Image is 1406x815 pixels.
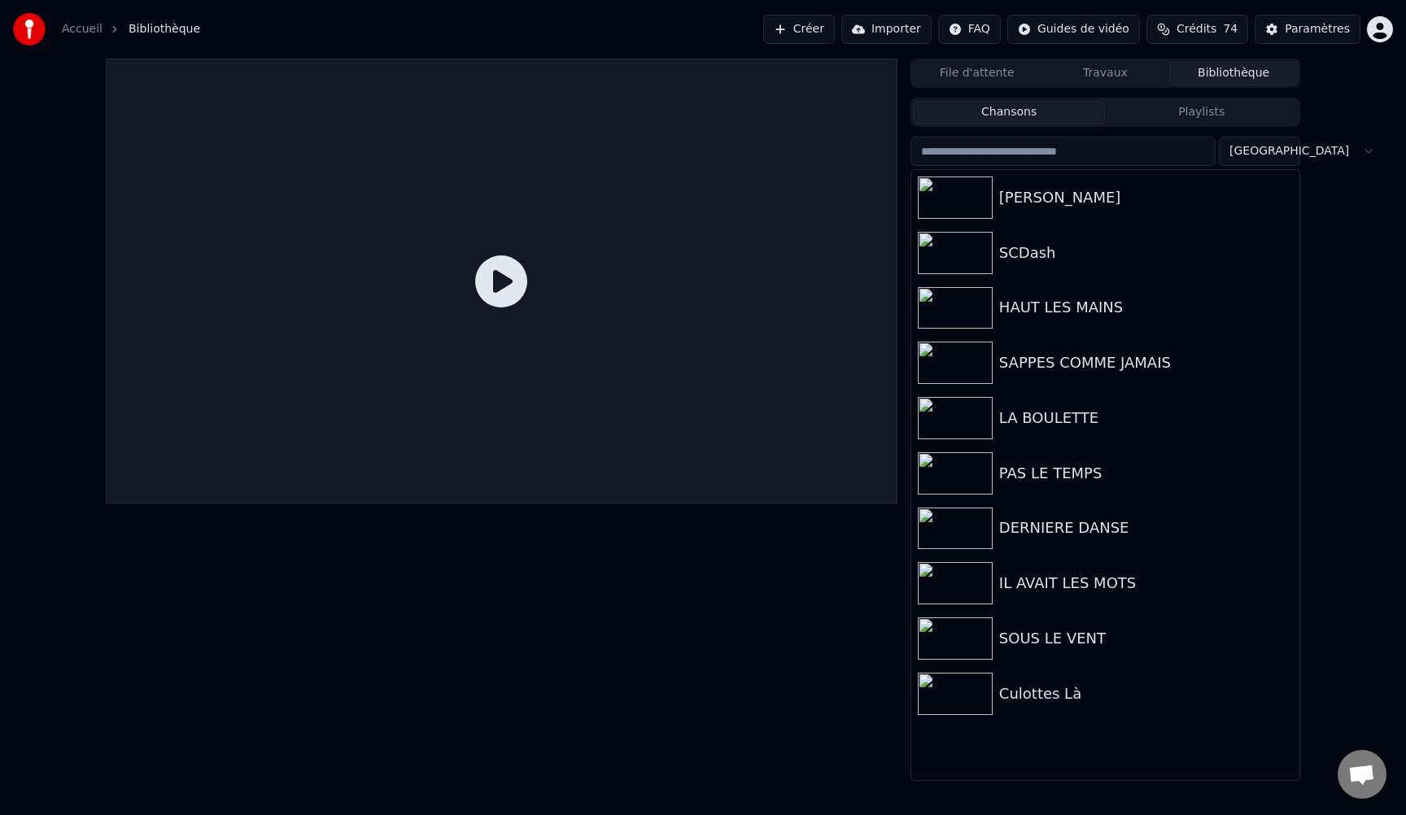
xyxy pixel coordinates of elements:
img: youka [13,13,46,46]
button: Crédits74 [1146,15,1248,44]
button: Importer [841,15,932,44]
span: [GEOGRAPHIC_DATA] [1229,143,1349,159]
div: LA BOULETTE [999,407,1293,429]
div: PAS LE TEMPS [999,462,1293,485]
nav: breadcrumb [62,21,200,37]
div: Culottes Là [999,682,1293,705]
button: Guides de vidéo [1007,15,1140,44]
div: SAPPES COMME JAMAIS [999,351,1293,374]
div: HAUT LES MAINS [999,296,1293,319]
a: Accueil [62,21,103,37]
div: IL AVAIT LES MOTS [999,572,1293,595]
span: Crédits [1177,21,1216,37]
button: File d'attente [913,62,1041,85]
div: SCDash [999,242,1293,264]
button: FAQ [938,15,1001,44]
button: Chansons [913,101,1106,124]
span: 74 [1223,21,1238,37]
button: Travaux [1041,62,1170,85]
div: [PERSON_NAME] [999,186,1293,209]
button: Bibliothèque [1169,62,1298,85]
div: SOUS LE VENT [999,627,1293,650]
div: DERNIERE DANSE [999,516,1293,539]
button: Playlists [1105,101,1298,124]
button: Créer [763,15,835,44]
span: Bibliothèque [129,21,200,37]
button: Paramètres [1255,15,1360,44]
div: Ouvrir le chat [1338,750,1386,799]
div: Paramètres [1285,21,1350,37]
